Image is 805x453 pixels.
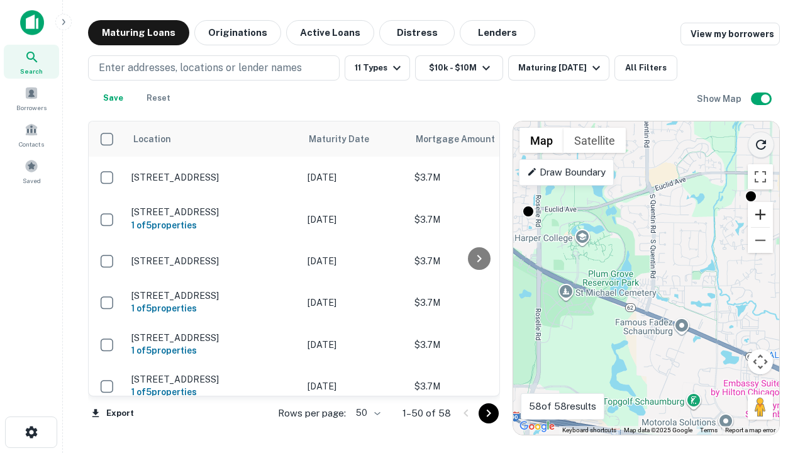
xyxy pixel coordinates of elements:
[93,86,133,111] button: Save your search to get updates of matches that match your search criteria.
[131,206,295,218] p: [STREET_ADDRESS]
[748,394,773,420] button: Drag Pegman onto the map to open Street View
[131,290,295,301] p: [STREET_ADDRESS]
[516,418,558,435] a: Open this area in Google Maps (opens a new window)
[88,55,340,81] button: Enter addresses, locations or lender names
[527,165,606,180] p: Draw Boundary
[308,296,402,310] p: [DATE]
[408,121,547,157] th: Mortgage Amount
[518,60,604,75] div: Maturing [DATE]
[414,171,540,184] p: $3.7M
[88,20,189,45] button: Maturing Loans
[308,254,402,268] p: [DATE]
[700,427,718,433] a: Terms (opens in new tab)
[131,344,295,357] h6: 1 of 5 properties
[742,312,805,372] iframe: Chat Widget
[88,404,137,423] button: Export
[131,374,295,385] p: [STREET_ADDRESS]
[131,218,295,232] h6: 1 of 5 properties
[4,45,59,79] a: Search
[479,403,499,423] button: Go to next page
[379,20,455,45] button: Distress
[414,379,540,393] p: $3.7M
[301,121,408,157] th: Maturity Date
[308,171,402,184] p: [DATE]
[513,121,779,435] div: 0 0
[614,55,677,81] button: All Filters
[748,202,773,227] button: Zoom in
[519,128,563,153] button: Show street map
[308,338,402,352] p: [DATE]
[131,385,295,399] h6: 1 of 5 properties
[308,213,402,226] p: [DATE]
[125,121,301,157] th: Location
[308,379,402,393] p: [DATE]
[131,301,295,315] h6: 1 of 5 properties
[624,427,692,433] span: Map data ©2025 Google
[4,154,59,188] a: Saved
[133,131,171,147] span: Location
[20,10,44,35] img: capitalize-icon.png
[414,338,540,352] p: $3.7M
[4,118,59,152] a: Contacts
[309,131,386,147] span: Maturity Date
[748,228,773,253] button: Zoom out
[131,255,295,267] p: [STREET_ADDRESS]
[414,254,540,268] p: $3.7M
[680,23,780,45] a: View my borrowers
[131,172,295,183] p: [STREET_ADDRESS]
[345,55,410,81] button: 11 Types
[23,176,41,186] span: Saved
[529,399,596,414] p: 58 of 58 results
[562,426,616,435] button: Keyboard shortcuts
[19,139,44,149] span: Contacts
[414,213,540,226] p: $3.7M
[416,131,511,147] span: Mortgage Amount
[508,55,609,81] button: Maturing [DATE]
[286,20,374,45] button: Active Loans
[16,103,47,113] span: Borrowers
[4,81,59,115] a: Borrowers
[20,66,43,76] span: Search
[563,128,626,153] button: Show satellite imagery
[748,164,773,189] button: Toggle fullscreen view
[697,92,743,106] h6: Show Map
[725,427,775,433] a: Report a map error
[131,332,295,344] p: [STREET_ADDRESS]
[278,406,346,421] p: Rows per page:
[99,60,302,75] p: Enter addresses, locations or lender names
[516,418,558,435] img: Google
[414,296,540,310] p: $3.7M
[351,404,382,422] div: 50
[402,406,451,421] p: 1–50 of 58
[415,55,503,81] button: $10k - $10M
[138,86,179,111] button: Reset
[194,20,281,45] button: Originations
[748,131,774,158] button: Reload search area
[460,20,535,45] button: Lenders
